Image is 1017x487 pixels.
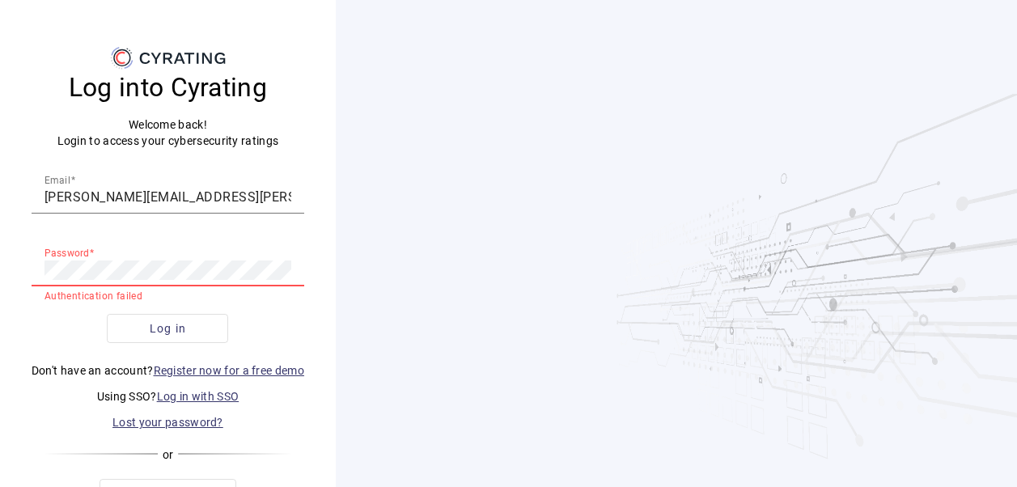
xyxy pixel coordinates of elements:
button: Log in [107,314,228,343]
p: Welcome back! Login to access your cybersecurity ratings [32,116,304,149]
p: Don't have an account? [32,362,304,379]
p: Using SSO? [32,388,304,404]
a: Lost your password? [112,416,223,429]
h3: Log into Cyrating [32,71,304,104]
span: Log in [150,320,187,337]
mat-error: Authentication failed [44,286,291,304]
mat-label: Email [44,175,70,186]
mat-label: Password [44,248,90,259]
g: CYRATING [140,53,226,64]
iframe: Ouvre un widget dans lequel vous pouvez trouver plus d’informations [16,438,138,479]
a: Register now for a free demo [154,364,304,377]
a: Log in with SSO [157,390,239,403]
div: or [44,447,292,463]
